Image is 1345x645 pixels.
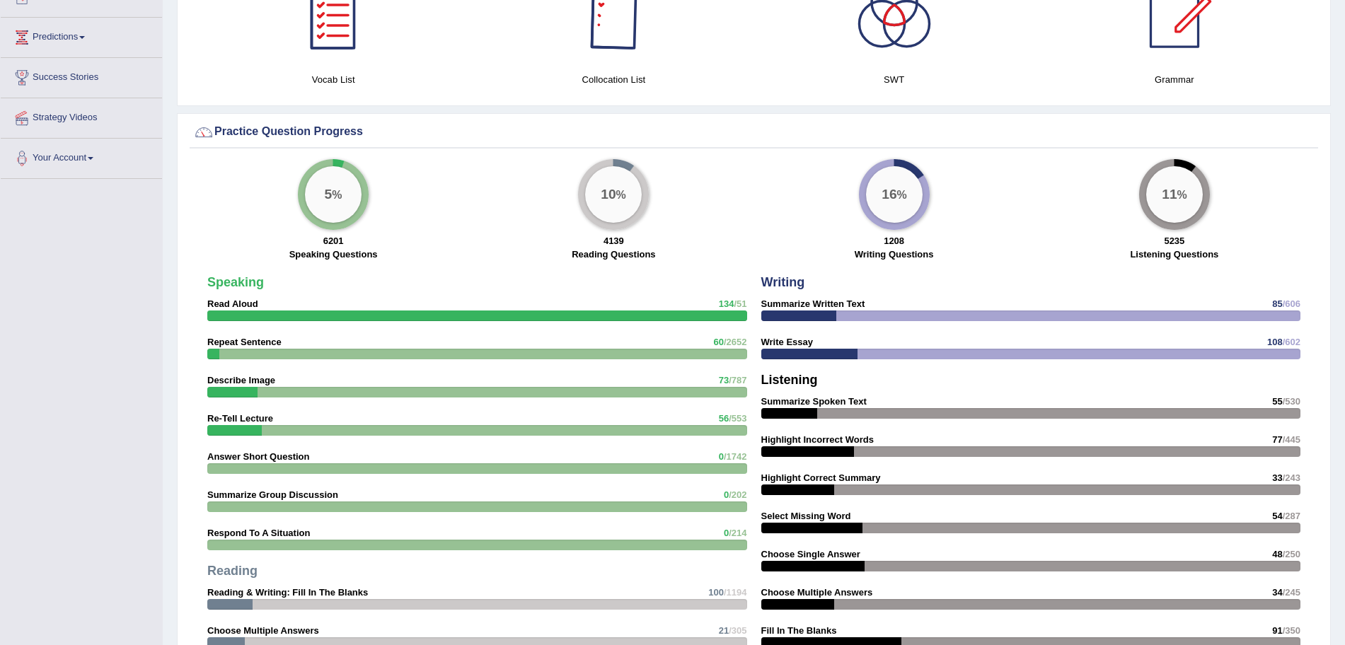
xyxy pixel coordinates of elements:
strong: Select Missing Word [761,511,851,521]
span: /602 [1283,337,1300,347]
strong: Choose Multiple Answers [207,625,319,636]
strong: Reading & Writing: Fill In The Blanks [207,587,368,598]
strong: Respond To A Situation [207,528,310,538]
span: /350 [1283,625,1300,636]
span: /214 [729,528,746,538]
span: /250 [1283,549,1300,559]
span: 48 [1272,549,1282,559]
span: 0 [724,489,729,500]
span: 77 [1272,434,1282,445]
strong: Choose Single Answer [761,549,860,559]
strong: Summarize Group Discussion [207,489,338,500]
big: 16 [882,187,896,202]
span: /606 [1283,298,1300,309]
span: 34 [1272,587,1282,598]
span: 108 [1267,337,1283,347]
span: /445 [1283,434,1300,445]
span: 56 [719,413,729,424]
big: 5 [325,187,333,202]
strong: Reading [207,564,258,578]
label: Writing Questions [855,248,934,261]
strong: Highlight Incorrect Words [761,434,874,445]
big: 10 [601,187,616,202]
a: Success Stories [1,58,162,93]
h4: Grammar [1041,72,1308,87]
span: /553 [729,413,746,424]
label: Speaking Questions [289,248,378,261]
span: 0 [719,451,724,462]
strong: Re-Tell Lecture [207,413,273,424]
strong: Highlight Correct Summary [761,472,881,483]
strong: Writing [761,275,805,289]
span: /305 [729,625,746,636]
span: /245 [1283,587,1300,598]
span: /287 [1283,511,1300,521]
span: /787 [729,375,746,385]
label: Reading Questions [572,248,655,261]
strong: 4139 [604,236,624,246]
div: % [866,166,923,223]
strong: Summarize Written Text [761,298,865,309]
span: 134 [719,298,734,309]
span: 85 [1272,298,1282,309]
h4: Collocation List [480,72,746,87]
strong: Summarize Spoken Text [761,396,867,407]
strong: 1208 [884,236,904,246]
strong: Answer Short Question [207,451,309,462]
div: % [305,166,362,223]
h4: Vocab List [200,72,466,87]
strong: Listening [761,373,818,387]
strong: Read Aloud [207,298,258,309]
label: Listening Questions [1130,248,1218,261]
strong: Choose Multiple Answers [761,587,873,598]
span: 60 [713,337,723,347]
a: Strategy Videos [1,98,162,134]
span: 91 [1272,625,1282,636]
span: /202 [729,489,746,500]
strong: Describe Image [207,375,275,385]
span: 21 [719,625,729,636]
strong: Repeat Sentence [207,337,282,347]
span: /243 [1283,472,1300,483]
div: Practice Question Progress [193,122,1315,143]
strong: Write Essay [761,337,813,347]
strong: 6201 [323,236,344,246]
strong: 5235 [1164,236,1184,246]
span: 73 [719,375,729,385]
span: /2652 [724,337,747,347]
strong: Speaking [207,275,264,289]
h4: SWT [761,72,1027,87]
span: /530 [1283,396,1300,407]
div: % [1146,166,1203,223]
span: 100 [708,587,724,598]
big: 11 [1162,187,1177,202]
span: 33 [1272,472,1282,483]
div: % [585,166,642,223]
span: 55 [1272,396,1282,407]
a: Your Account [1,139,162,174]
span: 54 [1272,511,1282,521]
span: /1742 [724,451,747,462]
strong: Fill In The Blanks [761,625,837,636]
span: /51 [734,298,746,309]
a: Predictions [1,18,162,53]
span: /1194 [724,587,747,598]
span: 0 [724,528,729,538]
